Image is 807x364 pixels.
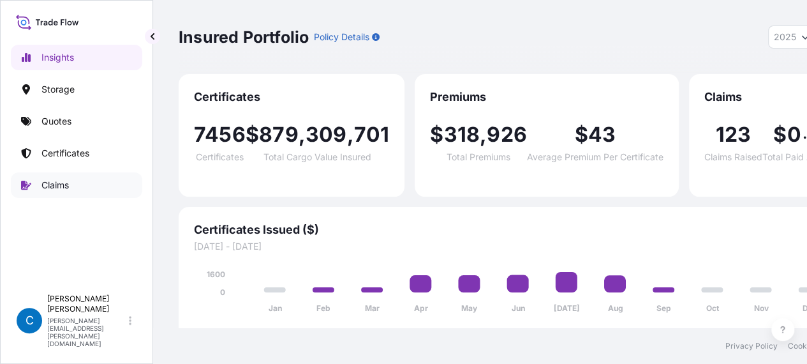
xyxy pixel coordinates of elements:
span: 43 [588,125,616,145]
span: Certificates [196,153,244,162]
tspan: Jun [511,303,524,313]
p: Policy Details [314,31,369,43]
span: $ [575,125,588,145]
p: Insured Portfolio [179,27,309,47]
p: [PERSON_NAME][EMAIL_ADDRESS][PERSON_NAME][DOMAIN_NAME] [47,317,126,347]
tspan: Aug [607,303,623,313]
a: Insights [11,45,142,70]
span: $ [246,125,259,145]
span: $ [430,125,443,145]
tspan: 0 [220,287,225,297]
span: , [346,125,353,145]
p: [PERSON_NAME] [PERSON_NAME] [47,294,126,314]
span: Premiums [430,89,663,105]
span: 7456 [194,125,246,145]
span: Total Cargo Value Insured [263,153,371,162]
span: 701 [354,125,390,145]
tspan: Nov [753,303,769,313]
p: Insights [41,51,74,64]
span: 0 [787,125,801,145]
span: . [803,128,807,139]
span: 2025 [774,31,796,43]
span: Average Premium Per Certificate [527,153,663,162]
a: Certificates [11,140,142,166]
span: 879 [259,125,299,145]
a: Storage [11,77,142,102]
tspan: Jan [269,303,282,313]
span: , [299,125,306,145]
tspan: Sep [656,303,671,313]
span: Certificates [194,89,389,105]
span: Claims Raised [704,153,762,162]
p: Claims [41,179,69,192]
span: Total Premiums [447,153,510,162]
span: 123 [716,125,751,145]
p: Certificates [41,147,89,160]
span: 318 [443,125,480,145]
p: Quotes [41,115,71,128]
tspan: Apr [414,303,428,313]
tspan: Oct [706,303,720,313]
a: Quotes [11,109,142,134]
span: C [26,314,34,327]
p: Storage [41,83,75,96]
span: , [480,125,487,145]
tspan: [DATE] [554,303,580,313]
span: 309 [306,125,347,145]
span: 926 [487,125,527,145]
tspan: Feb [316,303,330,313]
span: $ [773,125,787,145]
tspan: May [461,303,478,313]
a: Privacy Policy [725,341,778,351]
tspan: 1600 [207,269,225,279]
tspan: Mar [365,303,380,313]
a: Claims [11,172,142,198]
